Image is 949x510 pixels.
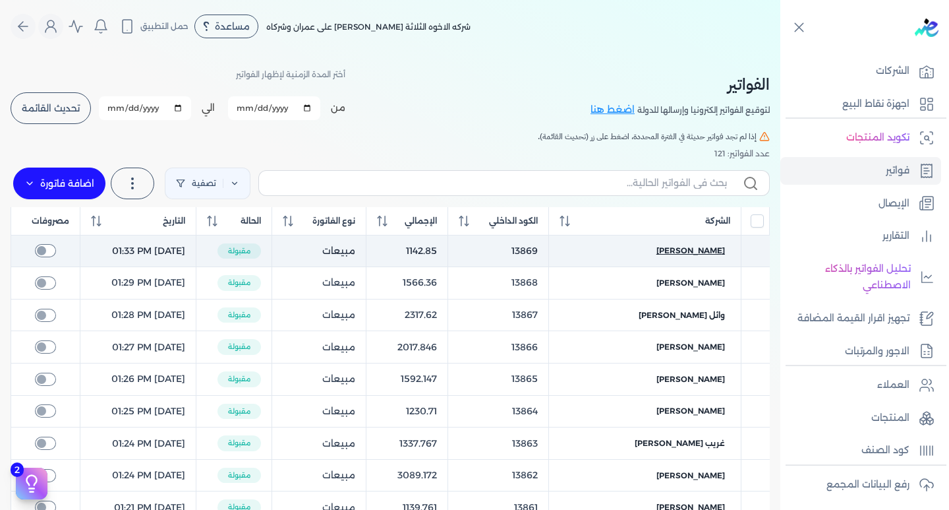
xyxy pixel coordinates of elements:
[780,437,941,464] a: كود الصنف
[11,462,24,477] span: 2
[780,90,941,118] a: اجهزة نقاط البيع
[842,96,909,113] p: اجهزة نقاط البيع
[878,195,909,212] p: الإيصال
[656,341,725,353] span: [PERSON_NAME]
[11,148,770,160] div: عدد الفواتير: 121
[780,222,941,250] a: التقارير
[32,215,69,227] span: مصروفات
[780,305,941,333] a: تجهيز اقرار القيمة المضافة
[876,63,909,80] p: الشركات
[116,15,192,38] button: حمل التطبيق
[11,92,91,124] button: تحديث القائمة
[266,22,471,32] span: شركه الاخوه الثلاثة [PERSON_NAME] على عمران وشركاه
[705,215,730,227] span: الشركة
[861,442,909,459] p: كود الصنف
[590,73,770,96] h2: الفواتير
[215,22,250,31] span: مساعدة
[656,245,725,257] span: [PERSON_NAME]
[882,228,909,245] p: التقارير
[877,377,909,394] p: العملاء
[886,162,909,179] p: فواتير
[780,255,941,300] a: تحليل الفواتير بالذكاء الاصطناعي
[16,468,47,499] button: 2
[846,129,909,146] p: تكويد المنتجات
[405,215,437,227] span: الإجمالي
[780,124,941,152] a: تكويد المنتجات
[780,57,941,85] a: الشركات
[13,168,105,199] label: اضافة فاتورة
[780,157,941,185] a: فواتير
[489,215,538,227] span: الكود الداخلي
[656,470,725,482] span: [PERSON_NAME]
[312,215,355,227] span: نوع الفاتورة
[639,309,725,321] span: وائل [PERSON_NAME]
[797,310,909,327] p: تجهيز اقرار القيمة المضافة
[656,373,725,385] span: [PERSON_NAME]
[780,471,941,499] a: رفع البيانات المجمع
[780,404,941,432] a: المنتجات
[270,176,727,190] input: بحث في الفواتير الحالية...
[140,20,188,32] span: حمل التطبيق
[656,277,725,289] span: [PERSON_NAME]
[590,103,637,117] a: اضغط هنا
[780,190,941,218] a: الإيصال
[194,15,258,38] div: مساعدة
[236,66,345,83] p: أختر المدة الزمنية لإظهار الفواتير
[787,261,911,294] p: تحليل الفواتير بالذكاء الاصطناعي
[331,101,345,115] label: من
[656,405,725,417] span: [PERSON_NAME]
[915,18,938,37] img: logo
[826,476,909,494] p: رفع البيانات المجمع
[538,131,757,143] span: إذا لم تجد فواتير حديثة في الفترة المحددة، اضغط على زر (تحديث القائمة).
[845,343,909,360] p: الاجور والمرتبات
[780,338,941,366] a: الاجور والمرتبات
[163,215,185,227] span: التاريخ
[780,371,941,399] a: العملاء
[241,215,261,227] span: الحالة
[635,437,725,449] span: غريب [PERSON_NAME]
[165,168,250,199] a: تصفية
[637,102,770,119] p: لتوقيع الفواتير إلكترونيا وإرسالها للدولة
[871,410,909,427] p: المنتجات
[202,101,215,115] label: الي
[22,104,80,113] span: تحديث القائمة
